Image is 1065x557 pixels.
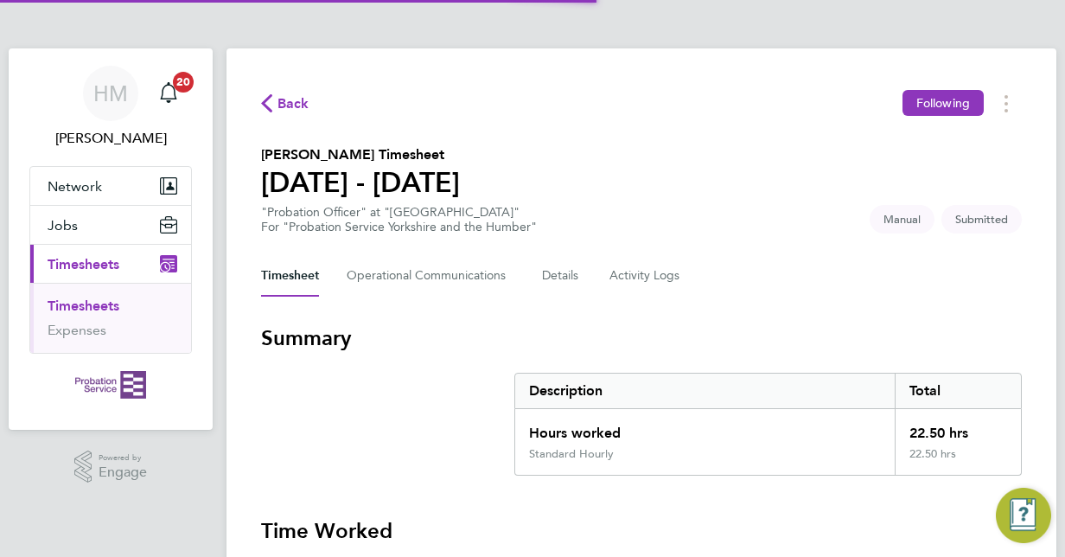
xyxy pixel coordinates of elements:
div: 22.50 hrs [895,409,1021,447]
button: Timesheet [261,255,319,297]
div: Summary [514,373,1022,476]
button: Back [261,93,309,114]
a: HM[PERSON_NAME] [29,66,192,149]
span: Timesheets [48,256,119,272]
span: This timesheet was manually created. [870,205,934,234]
span: Following [916,95,970,111]
a: Expenses [48,322,106,338]
a: Go to home page [29,371,192,399]
div: Hours worked [515,409,895,447]
button: Network [30,167,191,205]
h3: Time Worked [261,517,1022,545]
button: Timesheets Menu [991,90,1022,117]
button: Jobs [30,206,191,244]
div: Description [515,374,895,408]
span: Helen McEvoy [29,128,192,149]
div: "Probation Officer" at "[GEOGRAPHIC_DATA]" [261,205,537,234]
div: Timesheets [30,283,191,353]
span: Network [48,178,102,195]
button: Activity Logs [609,255,682,297]
div: Standard Hourly [529,447,614,461]
span: Back [277,93,309,114]
span: 20 [173,72,194,93]
a: Timesheets [48,298,119,314]
h2: [PERSON_NAME] Timesheet [261,144,460,165]
button: Operational Communications [347,255,514,297]
div: Total [895,374,1021,408]
button: Engage Resource Center [996,488,1051,543]
a: Powered byEngage [74,451,148,483]
span: HM [93,82,128,105]
span: This timesheet is Submitted. [941,205,1022,234]
a: 20 [151,66,186,121]
button: Following [902,90,984,116]
div: 22.50 hrs [895,447,1021,475]
h3: Summary [261,324,1022,352]
span: Jobs [48,217,78,234]
button: Details [542,255,582,297]
button: Timesheets [30,245,191,283]
span: Engage [99,465,147,480]
img: probationservice-logo-retina.png [75,371,145,399]
h1: [DATE] - [DATE] [261,165,460,200]
nav: Main navigation [9,48,213,430]
span: Powered by [99,451,147,465]
div: For "Probation Service Yorkshire and the Humber" [261,220,537,234]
